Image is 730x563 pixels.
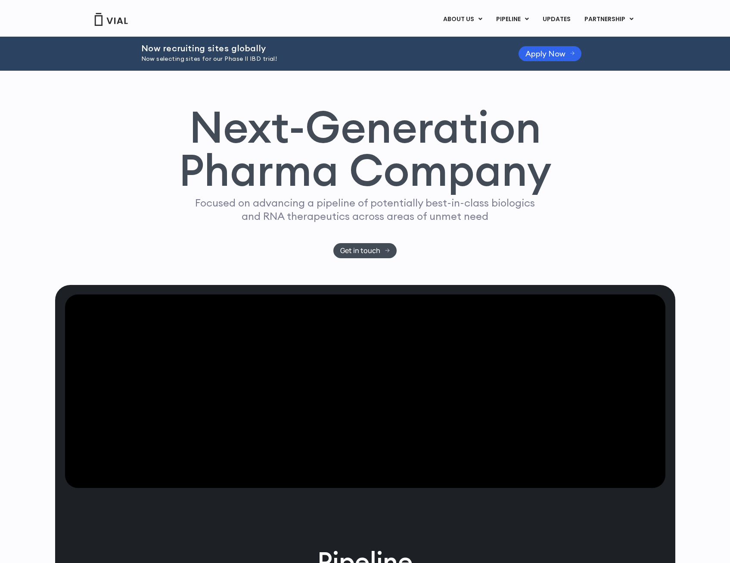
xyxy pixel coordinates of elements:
[519,46,582,61] a: Apply Now
[536,12,577,27] a: UPDATES
[94,13,128,26] img: Vial Logo
[141,54,497,64] p: Now selecting sites for our Phase II IBD trial!
[141,44,497,53] h2: Now recruiting sites globally
[525,50,565,57] span: Apply Now
[333,243,397,258] a: Get in touch
[192,196,539,223] p: Focused on advancing a pipeline of potentially best-in-class biologics and RNA therapeutics acros...
[489,12,535,27] a: PIPELINEMenu Toggle
[436,12,489,27] a: ABOUT USMenu Toggle
[179,105,552,192] h1: Next-Generation Pharma Company
[578,12,640,27] a: PARTNERSHIPMenu Toggle
[340,247,380,254] span: Get in touch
